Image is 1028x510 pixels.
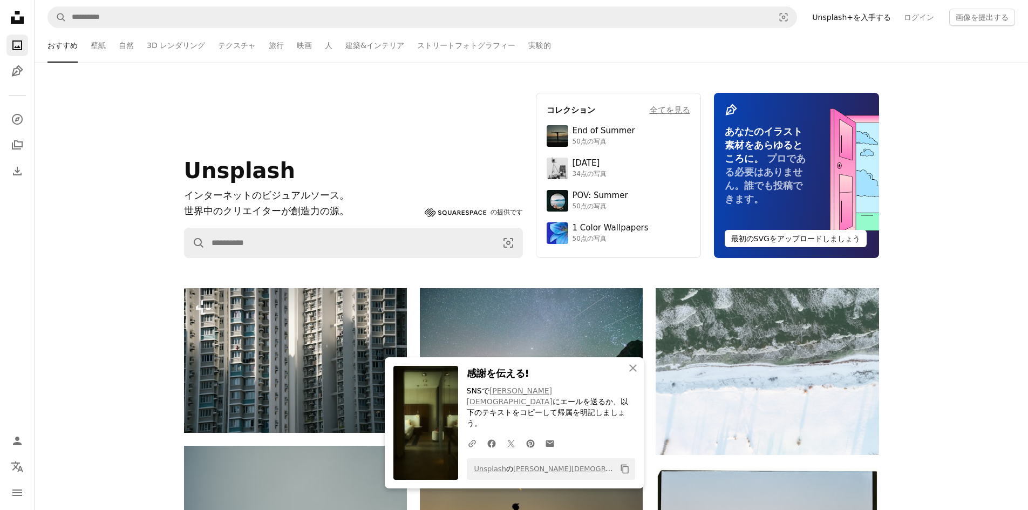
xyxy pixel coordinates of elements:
[474,465,506,473] a: Unsplash
[6,430,28,452] a: ログイン / 登録する
[469,460,616,478] span: の が撮影した写真
[297,28,312,63] a: 映画
[467,386,635,429] p: SNSで にエールを送るか、以下のテキストをコピーして帰属を明記しましょう。
[425,206,523,219] a: の提供です
[547,222,568,244] img: premium_photo-1688045582333-c8b6961773e0
[616,460,634,478] button: クリップボードにコピーする
[420,288,643,437] img: 穏やかな山の湖に沈む星空
[47,6,797,28] form: サイト内でビジュアルを探す
[547,190,568,212] img: premium_photo-1753820185677-ab78a372b033
[184,288,407,433] img: 多くの窓とバルコニーのある高層マンション。
[521,432,540,454] a: Pinterestでシェアする
[573,191,628,201] div: POV: Summer
[771,7,796,28] button: ビジュアル検索
[528,28,551,63] a: 実験的
[725,153,806,205] span: プロである必要はありません。誰でも投稿できます。
[573,170,607,179] div: 34点の写真
[184,355,407,365] a: 多くの窓とバルコニーのある高層マンション。
[573,158,607,169] div: [DATE]
[467,386,553,406] a: [PERSON_NAME][DEMOGRAPHIC_DATA]
[119,28,134,63] a: 自然
[806,9,897,26] a: Unsplash+を入手する
[656,288,879,455] img: 凍った水で雪に覆われた風景
[48,7,66,28] button: Unsplashで検索する
[147,28,205,63] a: 3D レンダリング
[501,432,521,454] a: Twitterでシェアする
[573,138,635,146] div: 50点の写真
[345,28,404,63] a: 建築&インテリア
[184,228,523,258] form: サイト内でビジュアルを探す
[6,108,28,130] a: 探す
[656,366,879,376] a: 凍った水で雪に覆われた風景
[494,228,522,257] button: ビジュアル検索
[547,190,690,212] a: POV: Summer50点の写真
[650,104,690,117] a: 全てを見る
[325,28,332,63] a: 人
[184,203,420,219] p: 世界中のクリエイターが創造力の源。
[573,126,635,137] div: End of Summer
[417,28,515,63] a: ストリートフォトグラフィー
[6,160,28,182] a: ダウンロード履歴
[540,432,560,454] a: Eメールでシェアする
[6,482,28,504] button: メニュー
[6,456,28,478] button: 言語
[725,230,867,247] button: 最初のSVGをアップロードしましょう
[6,35,28,56] a: 写真
[547,125,690,147] a: End of Summer50点の写真
[547,125,568,147] img: premium_photo-1754398386796-ea3dec2a6302
[547,158,568,179] img: photo-1682590564399-95f0109652fe
[897,9,941,26] a: ログイン
[6,60,28,82] a: イラスト
[269,28,284,63] a: 旅行
[467,366,635,382] h3: 感謝を伝える!
[725,126,802,164] span: あなたのイラスト素材をあらゆるところに。
[91,28,106,63] a: 壁紙
[184,188,420,203] h1: インターネットのビジュアルソース。
[218,28,256,63] a: テクスチャ
[184,158,295,183] span: Unsplash
[573,223,649,234] div: 1 Color Wallpapers
[547,222,690,244] a: 1 Color Wallpapers50点の写真
[6,134,28,156] a: コレクション
[482,432,501,454] a: Facebookでシェアする
[513,465,651,473] a: [PERSON_NAME][DEMOGRAPHIC_DATA]
[547,158,690,179] a: [DATE]34点の写真
[573,202,628,211] div: 50点の写真
[949,9,1015,26] button: 画像を提出する
[185,228,205,257] button: Unsplashで検索する
[547,104,595,117] h4: コレクション
[573,235,649,243] div: 50点の写真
